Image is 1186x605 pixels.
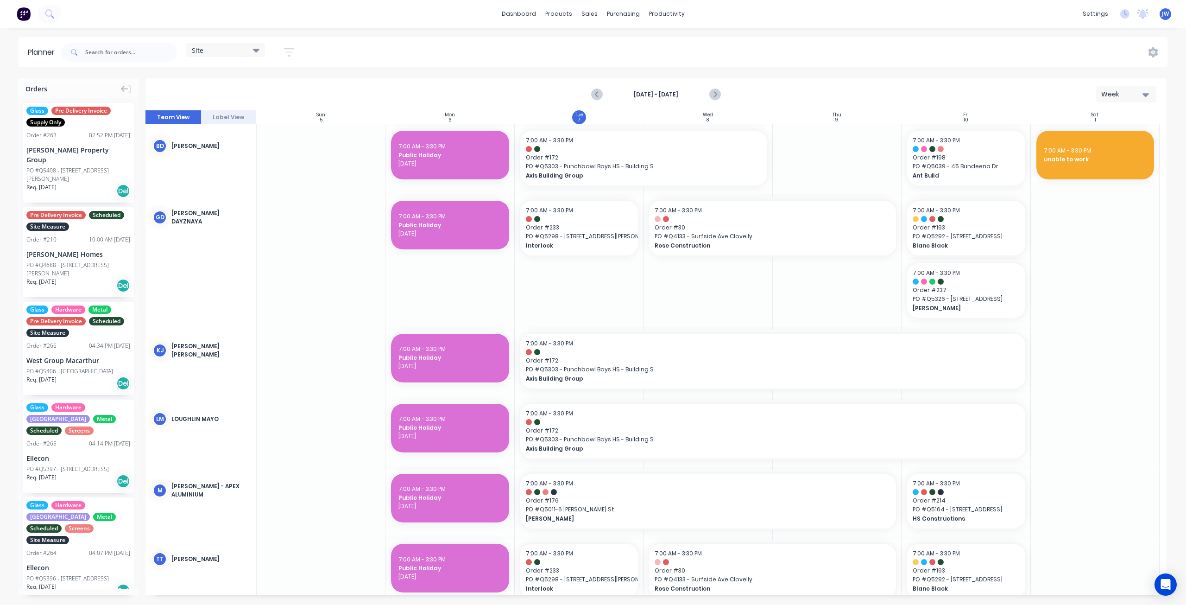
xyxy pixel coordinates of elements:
[526,585,622,593] span: Interlock
[526,515,854,523] span: [PERSON_NAME]
[65,427,94,435] span: Screens
[578,118,580,122] div: 7
[25,84,47,94] span: Orders
[655,575,890,584] span: PO # Q4133 - Surfside Ave Clovelly
[26,501,48,509] span: Glass
[526,365,1020,374] span: PO # Q5303 - Punchbowl Boys HS - Building S
[320,118,322,122] div: 5
[398,485,446,493] span: 7:00 AM - 3:30 PM
[171,142,249,150] div: [PERSON_NAME]
[445,112,455,118] div: Mon
[26,278,57,286] span: Req. [DATE]
[610,90,702,99] strong: [DATE] - [DATE]
[526,172,738,180] span: Axis Building Group
[913,153,1019,162] span: Order # 198
[526,427,1020,435] span: Order # 172
[116,474,130,488] div: Del
[526,479,573,487] span: 7:00 AM - 3:30 PM
[526,567,632,575] span: Order # 233
[398,345,446,353] span: 7:00 AM - 3:30 PM
[913,497,1019,505] span: Order # 214
[51,306,85,314] span: Hardware
[1044,155,1147,164] span: unable to work
[26,415,90,423] span: [GEOGRAPHIC_DATA]
[526,435,1020,444] span: PO # Q5303 - Punchbowl Boys HS - Building S
[153,552,167,566] div: TT
[26,376,57,384] span: Req. [DATE]
[201,110,257,124] button: Label View
[913,479,960,487] span: 7:00 AM - 3:30 PM
[913,286,1019,294] span: Order # 237
[913,567,1019,575] span: Order # 193
[26,453,130,463] div: Ellecon
[89,131,130,140] div: 02:52 PM [DATE]
[398,354,501,362] span: Public Holiday
[153,484,167,497] div: M
[1101,89,1144,99] div: Week
[964,118,968,122] div: 10
[913,223,1019,232] span: Order # 193
[1093,118,1096,122] div: 11
[26,329,69,337] span: Site Measure
[398,424,501,432] span: Public Holiday
[398,564,501,573] span: Public Holiday
[655,567,890,575] span: Order # 30
[526,223,632,232] span: Order # 233
[913,136,960,144] span: 7:00 AM - 3:30 PM
[51,403,85,412] span: Hardware
[526,232,632,241] span: PO # Q5298 - [STREET_ADDRESS][PERSON_NAME]
[655,206,702,214] span: 7:00 AM - 3:30 PM
[398,415,446,423] span: 7:00 AM - 3:30 PM
[153,210,167,224] div: GD
[26,261,130,278] div: PO #Q4688 - [STREET_ADDRESS][PERSON_NAME]
[26,473,57,482] span: Req. [DATE]
[541,7,577,21] div: products
[145,110,201,124] button: Team View
[192,45,203,55] span: Site
[526,409,573,417] span: 7:00 AM - 3:30 PM
[644,7,689,21] div: productivity
[26,183,57,191] span: Req. [DATE]
[913,585,1009,593] span: Blanc Black
[1162,10,1169,18] span: JW
[26,574,109,583] div: PO #Q5396 - [STREET_ADDRESS]
[398,432,501,440] span: [DATE]
[526,357,1020,365] span: Order # 172
[913,269,960,277] span: 7:00 AM - 3:30 PM
[26,583,57,591] span: Req. [DATE]
[398,502,501,510] span: [DATE]
[398,229,501,238] span: [DATE]
[526,497,890,505] span: Order # 176
[26,166,130,183] div: PO #Q5408 - [STREET_ADDRESS][PERSON_NAME]
[89,236,130,244] div: 10:00 AM [DATE]
[913,515,1009,523] span: HS Constructions
[51,501,85,509] span: Hardware
[88,306,111,314] span: Metal
[153,139,167,153] div: BD
[703,112,713,118] div: Wed
[89,317,124,325] span: Scheduled
[655,549,702,557] span: 7:00 AM - 3:30 PM
[26,563,130,573] div: Ellecon
[913,549,960,557] span: 7:00 AM - 3:30 PM
[26,427,62,435] span: Scheduled
[526,206,573,214] span: 7:00 AM - 3:30 PM
[526,136,573,144] span: 7:00 AM - 3:30 PM
[655,242,867,250] span: Rose Construction
[913,242,1009,250] span: Blanc Black
[153,412,167,426] div: LM
[398,362,501,370] span: [DATE]
[913,575,1019,584] span: PO # Q5292 - [STREET_ADDRESS]
[526,445,970,453] span: Axis Building Group
[913,304,1009,312] span: [PERSON_NAME]
[26,536,69,544] span: Site Measure
[398,212,446,220] span: 7:00 AM - 3:30 PM
[28,47,59,58] div: Planner
[526,575,632,584] span: PO # Q5298 - [STREET_ADDRESS][PERSON_NAME]
[171,209,249,226] div: [PERSON_NAME] Dayznaya
[1154,573,1177,596] div: Open Intercom Messenger
[963,112,969,118] div: Fri
[526,242,622,250] span: Interlock
[89,342,130,350] div: 04:34 PM [DATE]
[26,145,130,165] div: [PERSON_NAME] Property Group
